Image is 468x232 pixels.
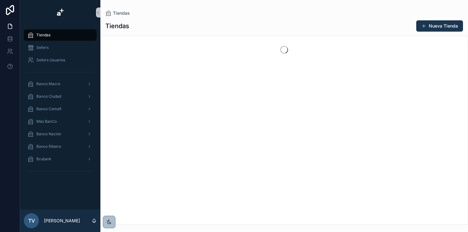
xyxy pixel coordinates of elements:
a: Banco Ciudad [24,91,97,102]
span: TV [28,217,35,224]
span: Tiendas [36,33,51,38]
p: [PERSON_NAME] [44,218,80,224]
a: Sellers Usuarios [24,54,97,66]
img: App logo [55,8,65,18]
span: Banco Comafi [36,106,61,111]
span: Sellers [36,45,49,50]
span: Banco Macro [36,81,60,86]
span: Tiendas [113,10,130,16]
span: Más BanCo [36,119,57,124]
span: Banco Nacion [36,131,61,137]
a: Más BanCo [24,116,97,127]
span: Banco Ribeiro [36,144,61,149]
a: Brubank [24,153,97,165]
span: Brubank [36,157,51,162]
span: Banco Ciudad [36,94,61,99]
div: scrollable content [20,25,100,184]
h1: Tiendas [105,22,129,30]
a: Banco Ribeiro [24,141,97,152]
a: Banco Comafi [24,103,97,115]
button: Nueva Tienda [416,20,463,32]
a: Banco Macro [24,78,97,90]
span: Sellers Usuarios [36,58,65,63]
a: Tiendas [24,29,97,41]
a: Tiendas [105,10,130,16]
a: Banco Nacion [24,128,97,140]
a: Sellers [24,42,97,53]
